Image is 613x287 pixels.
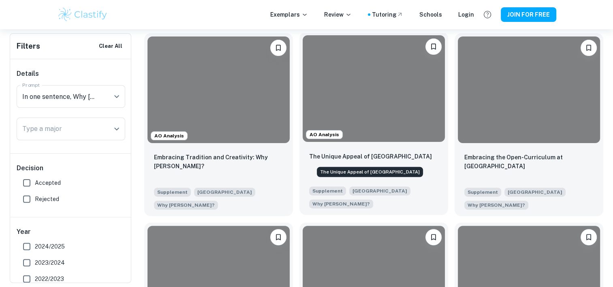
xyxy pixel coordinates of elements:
[151,132,187,139] span: AO Analysis
[306,131,342,138] span: AO Analysis
[468,201,525,209] span: Why [PERSON_NAME]?
[111,91,122,102] button: Open
[309,186,346,195] span: Supplement
[97,40,124,52] button: Clear All
[35,258,65,267] span: 2023/2024
[270,10,308,19] p: Exemplars
[144,33,293,216] a: AO AnalysisPlease log in to bookmark exemplarsEmbracing Tradition and Creativity: Why Brown?Suppl...
[425,229,442,245] button: Please log in to bookmark exemplars
[17,69,125,79] h6: Details
[17,163,125,173] h6: Decision
[481,8,494,21] button: Help and Feedback
[309,199,373,208] span: In one sentence, Why Brown?
[194,188,255,197] span: [GEOGRAPHIC_DATA]
[35,178,61,187] span: Accepted
[157,201,215,209] span: Why [PERSON_NAME]?
[270,229,286,245] button: Please log in to bookmark exemplars
[324,10,352,19] p: Review
[581,40,597,56] button: Please log in to bookmark exemplars
[35,242,65,251] span: 2024/2025
[455,33,603,216] a: Please log in to bookmark exemplarsEmbracing the Open-Curriculum at Brown UniversitySupplement[GE...
[349,186,410,195] span: [GEOGRAPHIC_DATA]
[419,10,442,19] a: Schools
[35,274,64,283] span: 2022/2023
[35,195,59,203] span: Rejected
[111,123,122,135] button: Open
[504,188,566,197] span: [GEOGRAPHIC_DATA]
[317,167,423,177] div: The Unique Appeal of [GEOGRAPHIC_DATA]
[17,227,125,237] h6: Year
[372,10,403,19] a: Tutoring
[154,153,283,171] p: Embracing Tradition and Creativity: Why Brown?
[581,229,597,245] button: Please log in to bookmark exemplars
[458,10,474,19] a: Login
[154,188,191,197] span: Supplement
[57,6,109,23] img: Clastify logo
[312,200,370,208] span: Why [PERSON_NAME]?
[464,188,501,197] span: Supplement
[464,153,594,171] p: Embracing the Open-Curriculum at Brown University
[425,39,442,55] button: Please log in to bookmark exemplars
[22,81,40,88] label: Prompt
[309,152,432,161] p: The Unique Appeal of Brown University
[501,7,556,22] button: JOIN FOR FREE
[270,40,286,56] button: Please log in to bookmark exemplars
[17,41,40,52] h6: Filters
[299,33,448,216] a: AO AnalysisPlease log in to bookmark exemplarsThe Unique Appeal of Brown UniversitySupplement[GEO...
[154,200,218,210] span: In one sentence, Why Brown?
[464,200,528,210] span: In one sentence, Why Brown?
